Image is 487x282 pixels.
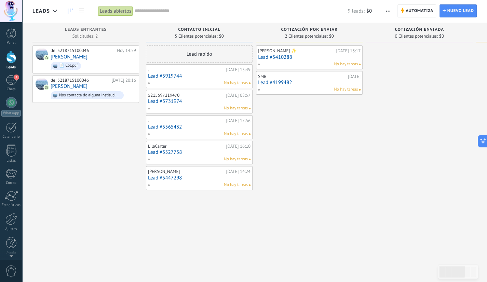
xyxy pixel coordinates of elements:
div: Calendario [1,135,21,139]
div: Ajustes [1,227,21,231]
div: Panel [1,41,21,45]
div: WhatsApp [1,110,21,117]
span: Leads [32,8,50,14]
div: Cotización por enviar [259,27,359,33]
span: No hay nada asignado [359,89,361,91]
div: [DATE] 13:49 [226,67,251,72]
span: No hay tareas [334,61,358,67]
div: [DATE] 17:56 [226,118,251,123]
div: 📄 Cot.pdf [59,63,78,68]
div: [DATE] [348,74,361,79]
span: No hay tareas [224,182,248,188]
a: Leads [64,4,76,18]
div: Nos contacta de alguna institucion o empeesa? [59,93,121,98]
a: Lead #5410288 [258,54,361,60]
div: Jose Luis Gonzalez [36,78,48,90]
div: [DATE] 08:57 [226,93,251,98]
a: Nuevo lead [439,4,477,17]
div: Estadísticas [1,203,21,207]
span: No hay nada asignado [359,64,361,65]
div: Lead rápido [146,45,253,63]
div: LilaCarter [148,144,224,149]
div: [DATE] 14:24 [226,169,251,174]
button: Más [383,4,393,17]
div: Correo [1,181,21,185]
span: No hay nada asignado [249,133,251,135]
a: Lista [76,4,87,18]
span: No hay tareas [224,80,248,86]
span: Cotización por enviar [281,27,338,32]
span: Cotización enviada [395,27,444,32]
div: [DATE] 20:16 [111,78,136,83]
span: Nuevo lead [447,5,474,17]
span: $0 [439,34,444,38]
span: Leads Entrantes [65,27,107,32]
a: Automatiza [397,4,436,17]
div: Leads abiertos [98,6,133,16]
a: Lead #5565432 [148,124,251,130]
span: $0 [329,34,334,38]
div: [PERSON_NAME] [148,169,224,174]
span: 3 [14,75,19,80]
div: [PERSON_NAME] ✨ [258,48,334,54]
span: Solicitudes: 2 [72,34,98,38]
span: $0 [219,34,224,38]
span: 9 leads: [348,8,364,14]
div: . [148,118,224,123]
a: Lead #5919744 [148,73,251,79]
div: Contacto inicial [149,27,249,33]
span: 0 Clientes potenciales: [395,34,437,38]
div: de: 5218715100046 [51,48,114,53]
div: [DATE] 16:10 [226,144,251,149]
span: 5 Clientes potenciales: [175,34,217,38]
span: No hay nada asignado [249,159,251,160]
img: com.amocrm.amocrmwa.svg [44,55,49,60]
a: Lead #4199482 [258,80,361,85]
a: Lead #5731974 [148,98,251,104]
span: No hay tareas [224,105,248,111]
span: No hay tareas [334,86,358,93]
div: [DATE] 13:17 [336,48,361,54]
span: Contacto inicial [178,27,220,32]
a: [PERSON_NAME] [51,83,87,89]
span: No hay nada asignado [249,82,251,84]
div: SMB [258,74,346,79]
div: Leads [1,65,21,70]
div: 5215597219470 [148,93,224,98]
span: No hay nada asignado [249,108,251,109]
span: No hay tareas [224,131,248,137]
a: Lead #5447298 [148,175,251,181]
span: 2 Clientes potenciales: [285,34,327,38]
div: Chats [1,87,21,92]
span: No hay tareas [224,156,248,162]
span: $0 [366,8,372,14]
a: Lead #5527758 [148,149,251,155]
a: [PERSON_NAME]. [51,54,89,60]
span: No hay nada asignado [249,184,251,186]
span: Automatiza [406,5,433,17]
div: . [148,67,224,72]
div: Hoy 14:59 [117,48,136,53]
div: Listas [1,159,21,163]
div: Leads Entrantes [36,27,136,33]
div: Marcela Valerio Mtz. [36,48,48,60]
div: Cotización enviada [369,27,469,33]
div: de: 5218715100046 [51,78,109,83]
img: com.amocrm.amocrmwa.svg [44,85,49,90]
